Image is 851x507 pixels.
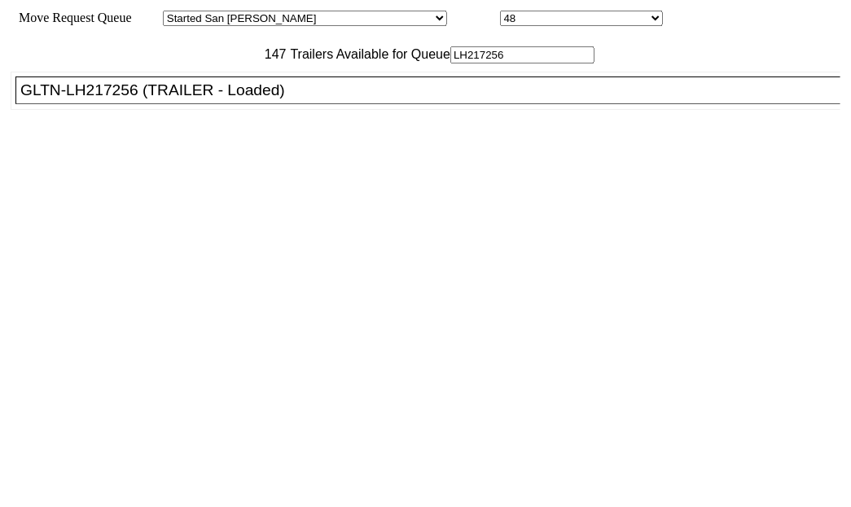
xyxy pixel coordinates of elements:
[11,11,132,24] span: Move Request Queue
[20,81,850,99] div: GLTN-LH217256 (TRAILER - Loaded)
[134,11,160,24] span: Area
[450,46,594,63] input: Filter Available Trailers
[257,47,287,61] span: 147
[287,47,451,61] span: Trailers Available for Queue
[450,11,497,24] span: Location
